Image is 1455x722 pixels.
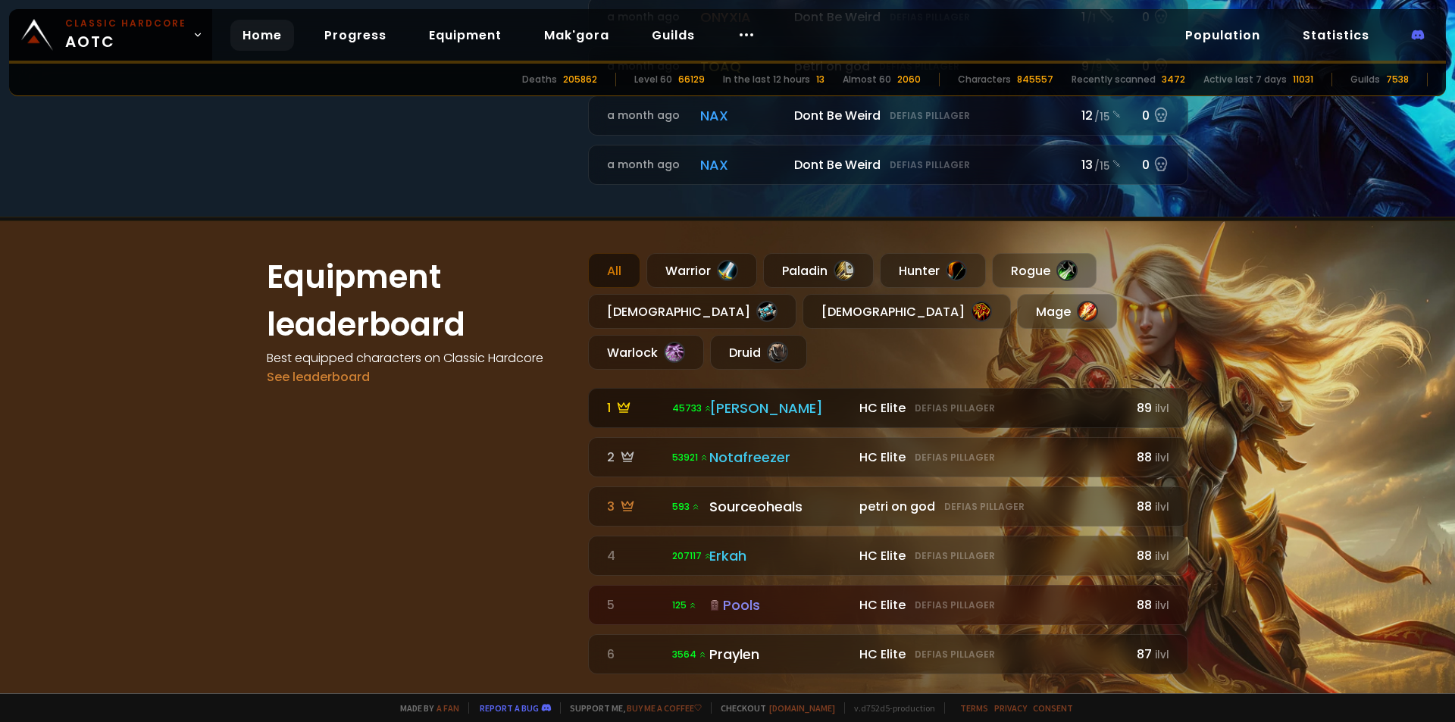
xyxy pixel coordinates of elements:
div: petri on god [859,497,1121,516]
div: 205862 [563,73,597,86]
div: Guilds [1350,73,1380,86]
small: ilvl [1155,402,1169,416]
div: 89 [1130,399,1169,417]
div: Active last 7 days [1203,73,1287,86]
div: Warlock [588,335,704,370]
div: [DEMOGRAPHIC_DATA] [803,294,1011,329]
span: Support me, [560,702,702,714]
a: Buy me a coffee [627,702,702,714]
div: Recently scanned [1072,73,1156,86]
a: a month agonaxDont Be WeirdDefias Pillager12 /150 [588,95,1188,136]
span: 3564 [672,648,707,661]
span: 207117 [672,549,712,563]
div: HC Elite [859,645,1121,664]
a: 6 3564 Praylen HC EliteDefias Pillager87ilvl [588,634,1188,674]
a: Equipment [417,20,514,51]
a: Consent [1033,702,1073,714]
small: Defias Pillager [915,402,995,415]
small: ilvl [1155,549,1169,564]
div: Paladin [763,253,874,288]
div: 13 [816,73,824,86]
div: Level 60 [634,73,672,86]
small: ilvl [1155,451,1169,465]
a: a month agonaxDont Be WeirdDefias Pillager13 /150 [588,145,1188,185]
div: [PERSON_NAME] [709,398,850,418]
span: Made by [391,702,459,714]
div: All [588,253,640,288]
small: ilvl [1155,648,1169,662]
span: 125 [672,599,697,612]
a: Report a bug [480,702,539,714]
div: [DEMOGRAPHIC_DATA] [588,294,796,329]
a: 2 53921 Notafreezer HC EliteDefias Pillager88ilvl [588,437,1188,477]
a: Classic HardcoreAOTC [9,9,212,61]
h4: Best equipped characters on Classic Hardcore [267,348,570,367]
div: HC Elite [859,595,1121,614]
div: HC Elite [859,546,1121,565]
div: Druid [710,335,807,370]
div: 11031 [1293,73,1313,86]
a: Progress [312,20,399,51]
div: Rogue [992,253,1097,288]
div: 4 [607,546,663,565]
div: 2 [607,448,663,467]
span: 53921 [672,451,709,464]
div: 88 [1130,448,1169,467]
h1: Equipment leaderboard [267,253,570,348]
div: Characters [958,73,1011,86]
span: AOTC [65,17,186,53]
small: Defias Pillager [915,549,995,563]
div: 3 [607,497,663,516]
span: v. d752d5 - production [844,702,935,714]
div: Warrior [646,253,757,288]
div: 66129 [678,73,705,86]
div: Deaths [522,73,557,86]
a: Home [230,20,294,51]
div: Erkah [709,545,850,566]
div: Hunter [880,253,986,288]
small: ilvl [1155,599,1169,613]
span: 593 [672,500,700,514]
div: 7538 [1386,73,1409,86]
div: 88 [1130,497,1169,516]
div: Sourceoheals [709,496,850,517]
a: [DOMAIN_NAME] [769,702,835,714]
a: Population [1173,20,1272,51]
div: In the last 12 hours [723,73,810,86]
div: 845557 [1017,73,1053,86]
small: ilvl [1155,500,1169,514]
div: Notafreezer [709,447,850,467]
a: Privacy [994,702,1027,714]
a: Terms [960,702,988,714]
small: Defias Pillager [915,451,995,464]
a: Statistics [1291,20,1381,51]
div: 2060 [897,73,921,86]
div: 88 [1130,546,1169,565]
div: 5 [607,595,663,614]
small: Defias Pillager [915,648,995,661]
div: 6 [607,645,663,664]
div: HC Elite [859,399,1121,417]
a: 3 593 Sourceoheals petri on godDefias Pillager88ilvl [588,486,1188,527]
a: 5 125 Pools HC EliteDefias Pillager88ilvl [588,585,1188,625]
a: a fan [436,702,459,714]
a: Guilds [640,20,707,51]
small: Classic Hardcore [65,17,186,30]
div: Mage [1017,294,1117,329]
div: 88 [1130,595,1169,614]
div: 3472 [1162,73,1185,86]
a: 1 45733 [PERSON_NAME] HC EliteDefias Pillager89ilvl [588,388,1188,428]
small: Defias Pillager [944,500,1025,514]
a: 4 207117 Erkah HC EliteDefias Pillager88ilvl [588,536,1188,576]
div: 1 [607,399,663,417]
div: Almost 60 [843,73,891,86]
div: HC Elite [859,448,1121,467]
div: Pools [709,595,850,615]
a: See leaderboard [267,368,370,386]
div: Praylen [709,644,850,664]
a: Mak'gora [532,20,621,51]
small: Defias Pillager [915,599,995,612]
div: 87 [1130,645,1169,664]
span: Checkout [711,702,835,714]
span: 45733 [672,402,712,415]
